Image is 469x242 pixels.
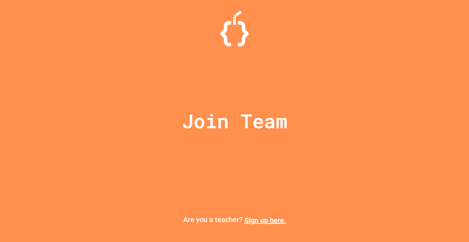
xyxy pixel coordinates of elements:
a: Sign up here. [244,216,286,225]
img: Logo.svg [220,11,249,47]
iframe: chat widget [439,214,462,235]
p: Are you a teacher? [6,214,463,226]
p: Join Team [182,106,288,136]
iframe: chat widget [410,183,462,213]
